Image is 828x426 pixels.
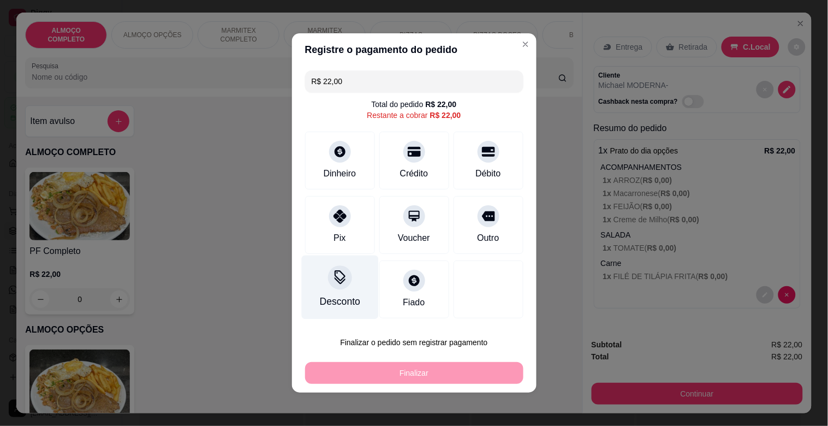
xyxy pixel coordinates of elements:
div: Débito [475,167,501,180]
div: Crédito [400,167,428,180]
header: Registre o pagamento do pedido [292,33,537,66]
div: Fiado [403,296,425,309]
input: Ex.: hambúrguer de cordeiro [312,70,517,92]
div: Restante a cobrar [367,110,461,121]
button: Close [517,35,534,53]
div: Dinheiro [324,167,356,180]
div: R$ 22,00 [426,99,457,110]
div: Total do pedido [372,99,457,110]
div: Outro [477,232,499,245]
div: Desconto [319,294,360,309]
div: Voucher [398,232,430,245]
div: R$ 22,00 [430,110,461,121]
button: Finalizar o pedido sem registrar pagamento [305,332,523,353]
div: Pix [333,232,346,245]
